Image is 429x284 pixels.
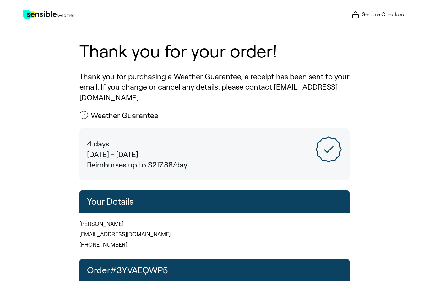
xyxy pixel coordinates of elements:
p: [DATE] – [DATE] [87,149,342,160]
p: Thank you for purchasing a Weather Guarantee, a receipt has been sent to your email. If you chang... [79,71,350,103]
p: [PHONE_NUMBER] [79,241,350,249]
h1: Thank you for your order! [79,42,350,61]
h2: Order # 3YVAEQWP5 [79,259,350,281]
span: Secure Checkout [362,11,406,19]
p: [PERSON_NAME] [79,220,350,228]
p: 4 days [87,139,342,149]
h2: Weather Guarantee [91,110,158,121]
h2: Your Details [79,190,350,213]
p: [EMAIL_ADDRESS][DOMAIN_NAME] [79,231,350,238]
p: Reimburses up to $217.88/day [87,160,342,170]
